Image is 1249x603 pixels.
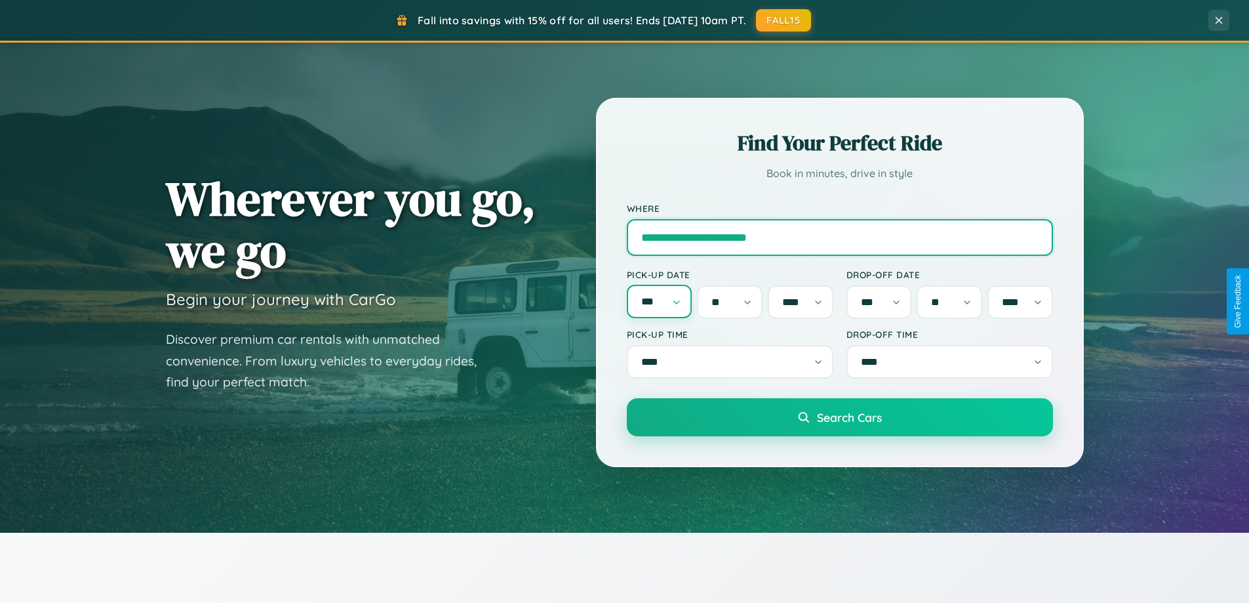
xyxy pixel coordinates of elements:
[627,129,1053,157] h2: Find Your Perfect Ride
[846,269,1053,280] label: Drop-off Date
[627,269,833,280] label: Pick-up Date
[418,14,746,27] span: Fall into savings with 15% off for all users! Ends [DATE] 10am PT.
[1233,275,1242,328] div: Give Feedback
[627,203,1053,214] label: Where
[627,398,1053,436] button: Search Cars
[166,173,536,276] h1: Wherever you go, we go
[627,329,833,340] label: Pick-up Time
[627,164,1053,183] p: Book in minutes, drive in style
[166,289,396,309] h3: Begin your journey with CarGo
[166,329,494,393] p: Discover premium car rentals with unmatched convenience. From luxury vehicles to everyday rides, ...
[846,329,1053,340] label: Drop-off Time
[756,9,811,31] button: FALL15
[817,410,882,425] span: Search Cars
